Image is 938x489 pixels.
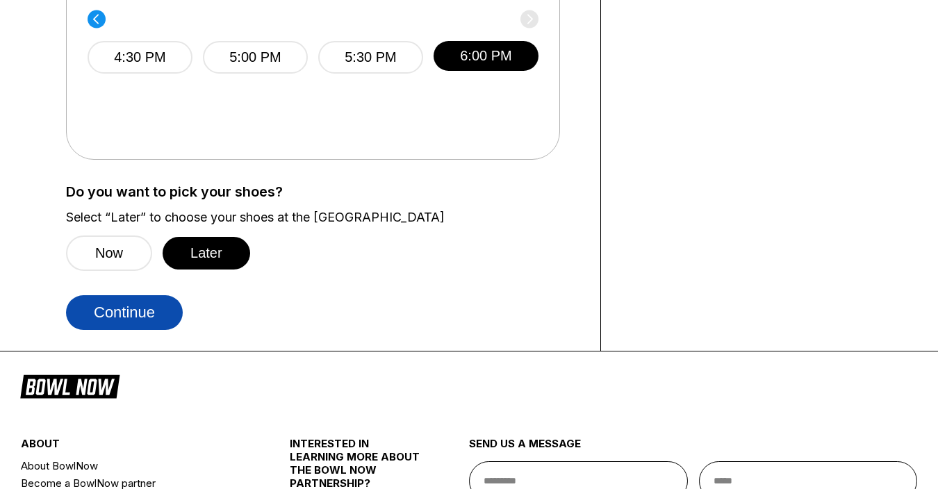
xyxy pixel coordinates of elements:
[66,184,579,199] label: Do you want to pick your shoes?
[66,235,152,271] button: Now
[66,295,183,330] button: Continue
[318,41,423,74] button: 5:30 PM
[434,41,538,71] button: 6:00 PM
[88,41,192,74] button: 4:30 PM
[203,41,308,74] button: 5:00 PM
[66,210,579,225] label: Select “Later” to choose your shoes at the [GEOGRAPHIC_DATA]
[163,237,250,270] button: Later
[21,457,245,474] a: About BowlNow
[469,437,917,461] div: send us a message
[21,437,245,457] div: about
